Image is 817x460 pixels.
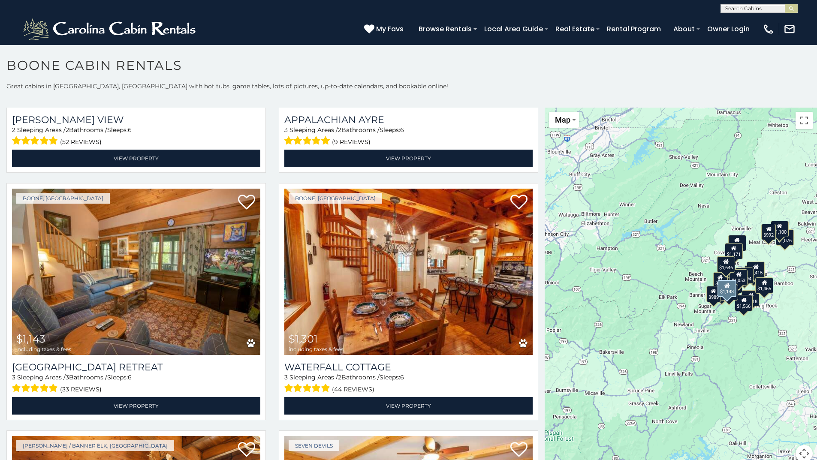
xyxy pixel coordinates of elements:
[12,361,260,373] a: [GEOGRAPHIC_DATA] Retreat
[771,221,789,237] div: $1,100
[747,262,765,278] div: $1,415
[238,194,255,212] a: Add to favorites
[66,126,69,134] span: 2
[16,346,71,352] span: including taxes & fees
[284,373,288,381] span: 3
[238,441,255,459] a: Add to favorites
[414,21,476,36] a: Browse Rentals
[510,194,528,212] a: Add to favorites
[284,361,533,373] a: Waterfall Cottage
[603,21,665,36] a: Rental Program
[12,126,15,134] span: 2
[725,243,743,259] div: $1,171
[720,284,738,300] div: $1,386
[728,235,746,251] div: $1,111
[284,150,533,167] a: View Property
[332,384,374,395] span: (44 reviews)
[730,269,748,286] div: $1,053
[21,16,199,42] img: White-1-2.png
[784,23,796,35] img: mail-regular-white.png
[12,397,260,415] a: View Property
[718,280,737,297] div: $1,143
[713,272,728,289] div: $956
[12,126,260,147] div: Sleeping Areas / Bathrooms / Sleeps:
[376,24,404,34] span: My Favs
[60,384,102,395] span: (33 reviews)
[555,115,570,124] span: Map
[12,189,260,355] img: Boulder Falls Retreat
[706,286,721,302] div: $989
[128,373,132,381] span: 6
[12,373,15,381] span: 3
[763,23,775,35] img: phone-regular-white.png
[735,295,753,311] div: $1,566
[284,114,533,126] a: Appalachian Ayre
[12,114,260,126] a: [PERSON_NAME] View
[16,193,110,204] a: Boone, [GEOGRAPHIC_DATA]
[289,440,339,451] a: Seven Devils
[284,126,288,134] span: 3
[549,112,579,128] button: Change map style
[551,21,599,36] a: Real Estate
[338,126,341,134] span: 2
[796,112,813,129] button: Toggle fullscreen view
[12,114,260,126] h3: Valle View
[510,441,528,459] a: Add to favorites
[400,126,404,134] span: 6
[60,136,102,147] span: (52 reviews)
[332,136,371,147] span: (9 reviews)
[284,373,533,395] div: Sleeping Areas / Bathrooms / Sleeps:
[400,373,404,381] span: 6
[12,361,260,373] h3: Boulder Falls Retreat
[480,21,547,36] a: Local Area Guide
[66,373,69,381] span: 3
[16,440,174,451] a: [PERSON_NAME] / Banner Elk, [GEOGRAPHIC_DATA]
[703,21,754,36] a: Owner Login
[717,256,735,273] div: $1,646
[289,346,344,352] span: including taxes & fees
[284,126,533,147] div: Sleeping Areas / Bathrooms / Sleeps:
[669,21,699,36] a: About
[284,189,533,355] a: Waterfall Cottage $1,301 including taxes & fees
[12,189,260,355] a: Boulder Falls Retreat $1,143 including taxes & fees
[289,193,382,204] a: Boone, [GEOGRAPHIC_DATA]
[338,373,341,381] span: 2
[12,150,260,167] a: View Property
[776,229,794,245] div: $1,076
[364,24,406,35] a: My Favs
[756,277,774,294] div: $1,465
[16,333,45,345] span: $1,143
[742,290,760,306] div: $1,118
[128,126,132,134] span: 6
[736,268,754,284] div: $1,194
[762,223,776,240] div: $992
[12,373,260,395] div: Sleeping Areas / Bathrooms / Sleeps:
[284,397,533,415] a: View Property
[289,333,318,345] span: $1,301
[284,189,533,355] img: Waterfall Cottage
